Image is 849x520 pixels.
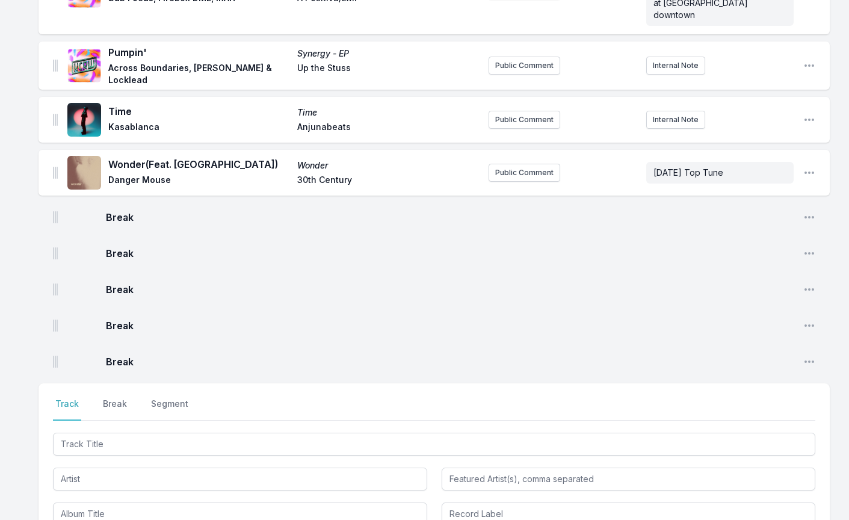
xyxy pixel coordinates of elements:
[297,121,479,135] span: Anjunabeats
[108,62,290,86] span: Across Boundaries, [PERSON_NAME] & Locklead
[297,159,479,172] span: Wonder
[106,318,794,333] span: Break
[803,167,815,179] button: Open playlist item options
[106,282,794,297] span: Break
[108,45,290,60] span: Pumpin'
[106,246,794,261] span: Break
[803,320,815,332] button: Open playlist item options
[108,174,290,188] span: Danger Mouse
[53,114,58,126] img: Drag Handle
[108,157,290,172] span: Wonder (Feat. [GEOGRAPHIC_DATA])
[489,164,560,182] button: Public Comment
[803,114,815,126] button: Open playlist item options
[803,211,815,223] button: Open playlist item options
[53,320,58,332] img: Drag Handle
[53,167,58,179] img: Drag Handle
[489,57,560,75] button: Public Comment
[442,468,816,491] input: Featured Artist(s), comma separated
[53,468,427,491] input: Artist
[106,210,794,224] span: Break
[297,48,479,60] span: Synergy - EP
[53,211,58,223] img: Drag Handle
[100,398,129,421] button: Break
[803,247,815,259] button: Open playlist item options
[646,57,705,75] button: Internal Note
[108,104,290,119] span: Time
[53,433,815,456] input: Track Title
[489,111,560,129] button: Public Comment
[297,107,479,119] span: Time
[297,174,479,188] span: 30th Century
[53,247,58,259] img: Drag Handle
[803,356,815,368] button: Open playlist item options
[803,283,815,296] button: Open playlist item options
[653,167,723,178] span: [DATE] Top Tune
[67,103,101,137] img: Time
[646,111,705,129] button: Internal Note
[67,156,101,190] img: Wonder
[53,60,58,72] img: Drag Handle
[53,356,58,368] img: Drag Handle
[149,398,191,421] button: Segment
[108,121,290,135] span: Kasablanca
[53,398,81,421] button: Track
[67,49,101,82] img: Synergy - EP
[106,354,794,369] span: Break
[803,60,815,72] button: Open playlist item options
[297,62,479,86] span: Up the Stuss
[53,283,58,296] img: Drag Handle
